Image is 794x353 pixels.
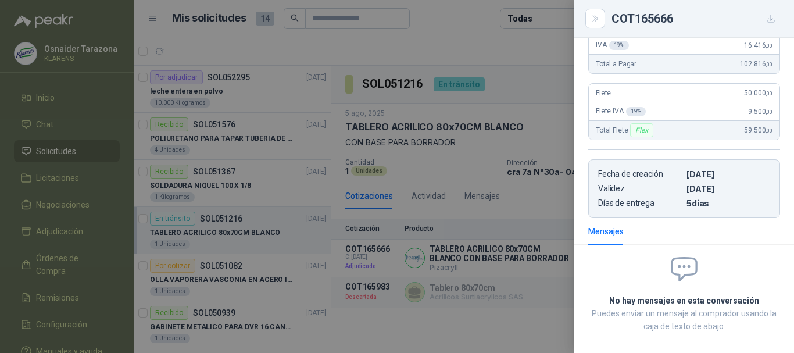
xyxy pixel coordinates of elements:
[766,42,772,49] span: ,00
[626,107,646,116] div: 19 %
[686,198,770,208] p: 5 dias
[740,60,772,68] span: 102.816
[596,41,629,50] span: IVA
[598,198,682,208] p: Días de entrega
[744,89,772,97] span: 50.000
[588,294,780,307] h2: No hay mensajes en esta conversación
[611,9,780,28] div: COT165666
[686,169,770,179] p: [DATE]
[744,41,772,49] span: 16.416
[766,90,772,97] span: ,00
[596,89,611,97] span: Flete
[748,108,772,116] span: 9.500
[596,107,646,116] span: Flete IVA
[609,41,630,50] div: 19 %
[766,109,772,115] span: ,00
[588,307,780,333] p: Puedes enviar un mensaje al comprador usando la caja de texto de abajo.
[744,126,772,134] span: 59.500
[588,12,602,26] button: Close
[766,127,772,134] span: ,00
[596,123,656,137] span: Total Flete
[588,225,624,238] div: Mensajes
[766,61,772,67] span: ,00
[596,60,636,68] span: Total a Pagar
[598,169,682,179] p: Fecha de creación
[686,184,770,194] p: [DATE]
[598,184,682,194] p: Validez
[630,123,653,137] div: Flex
